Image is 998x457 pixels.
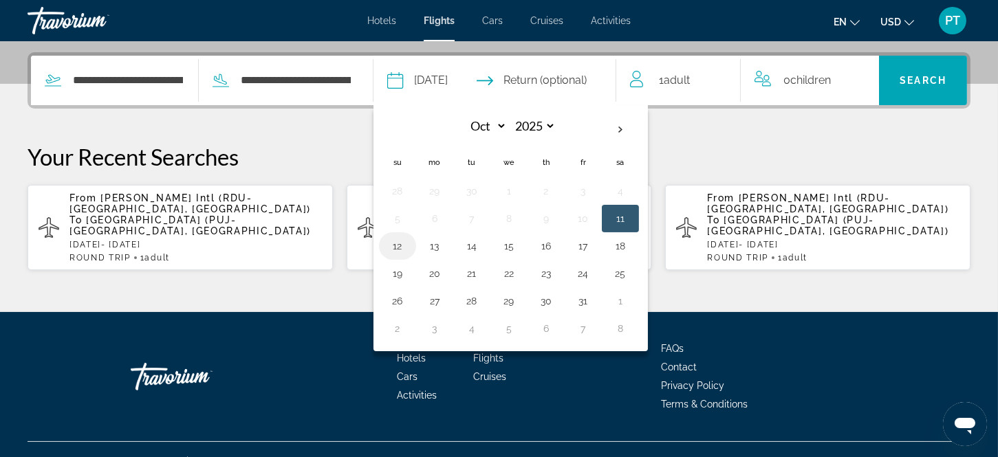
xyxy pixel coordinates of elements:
a: Cars [397,371,417,382]
span: Adult [664,74,690,87]
button: Day 11 [609,209,631,228]
button: Day 29 [498,291,520,311]
button: Search [879,56,967,105]
span: From [69,192,97,203]
span: To [69,214,82,225]
a: Privacy Policy [661,380,724,391]
select: Select year [511,114,556,138]
span: 1 [140,253,170,263]
button: From [PERSON_NAME] Intl (RDU-[GEOGRAPHIC_DATA], [GEOGRAPHIC_DATA]) To [GEOGRAPHIC_DATA] (PUJ-[GEO... [347,184,652,271]
span: [GEOGRAPHIC_DATA] (PUJ-[GEOGRAPHIC_DATA], [GEOGRAPHIC_DATA]) [69,214,311,236]
button: Change currency [880,12,914,32]
button: Day 4 [461,319,483,338]
button: Select depart date [387,56,448,105]
span: 1 [778,253,807,263]
span: To [707,214,719,225]
button: Day 1 [609,291,631,311]
a: Activities [591,15,631,26]
span: Adult [783,253,807,263]
span: [GEOGRAPHIC_DATA] (PUJ-[GEOGRAPHIC_DATA], [GEOGRAPHIC_DATA]) [707,214,948,236]
span: PT [945,14,960,27]
select: Select month [462,114,507,138]
div: Search widget [31,56,967,105]
button: Day 28 [461,291,483,311]
button: Day 9 [535,209,557,228]
button: Day 2 [387,319,409,338]
button: Change language [834,12,860,32]
button: Day 30 [461,181,483,201]
button: Day 8 [609,319,631,338]
button: Day 8 [498,209,520,228]
span: Cruises [530,15,563,26]
span: 1 [659,71,690,90]
table: Left calendar grid [379,114,639,342]
a: Activities [397,390,437,401]
span: Adult [145,253,170,263]
button: Day 27 [424,291,446,311]
iframe: Button to launch messaging window [943,402,987,446]
button: Day 22 [498,264,520,283]
span: Flights [473,353,503,364]
button: Day 26 [387,291,409,311]
a: Go Home [131,356,268,397]
button: Travelers: 1 adult, 0 children [616,56,880,105]
button: Day 6 [535,319,557,338]
button: Day 24 [572,264,594,283]
button: Day 15 [498,236,520,256]
button: Day 19 [387,264,409,283]
a: Cars [482,15,503,26]
a: Hotels [367,15,396,26]
a: FAQs [661,343,684,354]
button: From [PERSON_NAME] Intl (RDU-[GEOGRAPHIC_DATA], [GEOGRAPHIC_DATA]) To [GEOGRAPHIC_DATA] (PUJ-[GEO... [28,184,333,271]
a: Hotels [397,353,426,364]
a: Terms & Conditions [661,399,748,410]
button: Select return date [477,56,587,105]
button: Day 3 [572,181,594,201]
button: Day 30 [535,291,557,311]
p: [DATE] - [DATE] [707,240,959,249]
button: Day 16 [535,236,557,256]
button: Day 4 [609,181,631,201]
p: Your Recent Searches [28,143,970,170]
button: Day 12 [387,236,409,256]
a: Flights [424,15,455,26]
p: [DATE] - [DATE] [69,240,322,249]
span: ROUND TRIP [69,253,131,263]
button: Day 1 [498,181,520,201]
span: [PERSON_NAME] Intl (RDU-[GEOGRAPHIC_DATA], [GEOGRAPHIC_DATA]) [707,192,948,214]
span: 0 [783,71,831,90]
span: From [707,192,735,203]
button: Day 18 [609,236,631,256]
button: Day 17 [572,236,594,256]
button: Day 31 [572,291,594,311]
a: Contact [661,361,697,372]
button: User Menu [935,6,970,35]
button: Next month [602,114,639,146]
button: Day 29 [424,181,446,201]
button: From [PERSON_NAME] Intl (RDU-[GEOGRAPHIC_DATA], [GEOGRAPHIC_DATA]) To [GEOGRAPHIC_DATA] (PUJ-[GEO... [665,184,970,271]
span: en [834,16,847,27]
a: Cruises [473,371,506,382]
button: Day 21 [461,264,483,283]
button: Day 28 [387,181,409,201]
button: Day 7 [572,319,594,338]
span: [PERSON_NAME] Intl (RDU-[GEOGRAPHIC_DATA], [GEOGRAPHIC_DATA]) [69,192,311,214]
button: Day 3 [424,319,446,338]
span: ROUND TRIP [707,253,768,263]
button: Day 23 [535,264,557,283]
button: Day 5 [387,209,409,228]
button: Day 5 [498,319,520,338]
button: Day 7 [461,209,483,228]
button: Day 10 [572,209,594,228]
span: Search [900,75,946,86]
